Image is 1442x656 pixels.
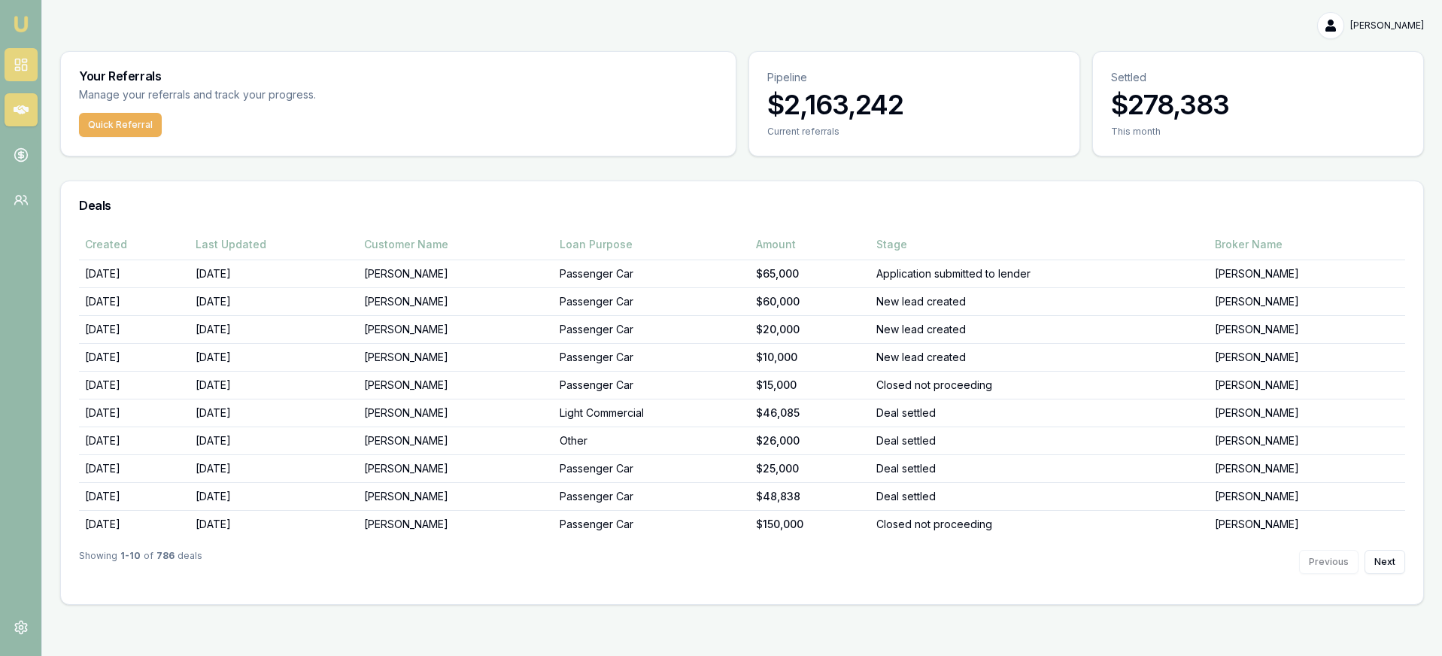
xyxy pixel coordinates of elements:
td: Deal settled [870,482,1209,510]
td: [PERSON_NAME] [1209,287,1405,315]
div: Last Updated [196,237,352,252]
td: [DATE] [79,399,190,427]
td: Closed not proceeding [870,510,1209,538]
h3: Deals [79,199,1405,211]
td: [DATE] [190,454,358,482]
div: $46,085 [756,405,865,421]
img: emu-icon-u.png [12,15,30,33]
td: New lead created [870,287,1209,315]
td: Passenger Car [554,287,750,315]
td: [PERSON_NAME] [1209,427,1405,454]
div: $20,000 [756,322,865,337]
td: [PERSON_NAME] [1209,454,1405,482]
td: Deal settled [870,454,1209,482]
td: [DATE] [79,315,190,343]
h3: $278,383 [1111,90,1405,120]
td: Passenger Car [554,454,750,482]
div: $65,000 [756,266,865,281]
p: Manage your referrals and track your progress. [79,87,464,104]
td: [PERSON_NAME] [1209,482,1405,510]
div: $26,000 [756,433,865,448]
div: $25,000 [756,461,865,476]
td: [PERSON_NAME] [358,399,554,427]
div: $15,000 [756,378,865,393]
button: Quick Referral [79,113,162,137]
td: [PERSON_NAME] [358,482,554,510]
td: [PERSON_NAME] [358,427,554,454]
div: $10,000 [756,350,865,365]
p: Settled [1111,70,1405,85]
td: Light Commercial [554,399,750,427]
td: [PERSON_NAME] [1209,343,1405,371]
h3: Your Referrals [79,70,718,82]
p: Pipeline [767,70,1061,85]
div: $150,000 [756,517,865,532]
td: Passenger Car [554,260,750,287]
div: Showing of deals [79,550,202,574]
td: [PERSON_NAME] [358,371,554,399]
td: [PERSON_NAME] [1209,260,1405,287]
div: Created [85,237,184,252]
strong: 786 [156,550,175,574]
td: [PERSON_NAME] [1209,315,1405,343]
strong: 1 - 10 [120,550,141,574]
div: Customer Name [364,237,548,252]
td: [PERSON_NAME] [358,287,554,315]
div: $48,838 [756,489,865,504]
td: [PERSON_NAME] [1209,371,1405,399]
td: [DATE] [190,482,358,510]
td: [PERSON_NAME] [358,315,554,343]
td: [DATE] [79,343,190,371]
td: [PERSON_NAME] [358,454,554,482]
div: Current referrals [767,126,1061,138]
div: Broker Name [1215,237,1399,252]
td: [DATE] [79,427,190,454]
div: Amount [756,237,865,252]
td: [DATE] [79,287,190,315]
td: [PERSON_NAME] [358,343,554,371]
td: Deal settled [870,427,1209,454]
td: [PERSON_NAME] [1209,399,1405,427]
td: Passenger Car [554,371,750,399]
td: [DATE] [190,371,358,399]
td: [DATE] [79,260,190,287]
td: Closed not proceeding [870,371,1209,399]
div: This month [1111,126,1405,138]
td: [DATE] [79,371,190,399]
td: [DATE] [79,454,190,482]
td: [DATE] [190,260,358,287]
td: New lead created [870,315,1209,343]
td: Application submitted to lender [870,260,1209,287]
td: Passenger Car [554,343,750,371]
td: Passenger Car [554,315,750,343]
div: Loan Purpose [560,237,744,252]
td: [DATE] [79,482,190,510]
td: Passenger Car [554,482,750,510]
td: Other [554,427,750,454]
div: Stage [876,237,1203,252]
td: Deal settled [870,399,1209,427]
button: Next [1365,550,1405,574]
td: [DATE] [79,510,190,538]
span: [PERSON_NAME] [1350,20,1424,32]
td: [DATE] [190,287,358,315]
td: New lead created [870,343,1209,371]
h3: $2,163,242 [767,90,1061,120]
td: Passenger Car [554,510,750,538]
td: [DATE] [190,343,358,371]
div: $60,000 [756,294,865,309]
td: [DATE] [190,399,358,427]
td: [DATE] [190,510,358,538]
td: [PERSON_NAME] [1209,510,1405,538]
td: [PERSON_NAME] [358,260,554,287]
td: [PERSON_NAME] [358,510,554,538]
td: [DATE] [190,315,358,343]
td: [DATE] [190,427,358,454]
